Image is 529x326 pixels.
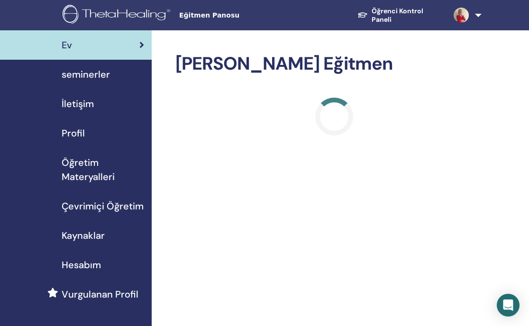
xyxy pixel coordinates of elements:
[62,155,144,184] span: Öğretim Materyalleri
[62,287,138,301] span: Vurgulanan Profil
[454,8,469,23] img: default.jpg
[62,258,101,272] span: Hesabım
[62,38,72,52] span: Ev
[62,228,105,243] span: Kaynaklar
[62,199,144,213] span: Çevrimiçi Öğretim
[175,53,493,75] h2: [PERSON_NAME] Eğitmen
[357,11,368,18] img: graduation-cap-white.svg
[63,5,173,26] img: logo.png
[497,294,520,317] div: Open Intercom Messenger
[62,126,85,140] span: Profil
[179,10,321,20] span: Eğitmen Panosu
[62,97,94,111] span: İletişim
[350,2,446,28] a: Öğrenci Kontrol Paneli
[62,67,110,81] span: seminerler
